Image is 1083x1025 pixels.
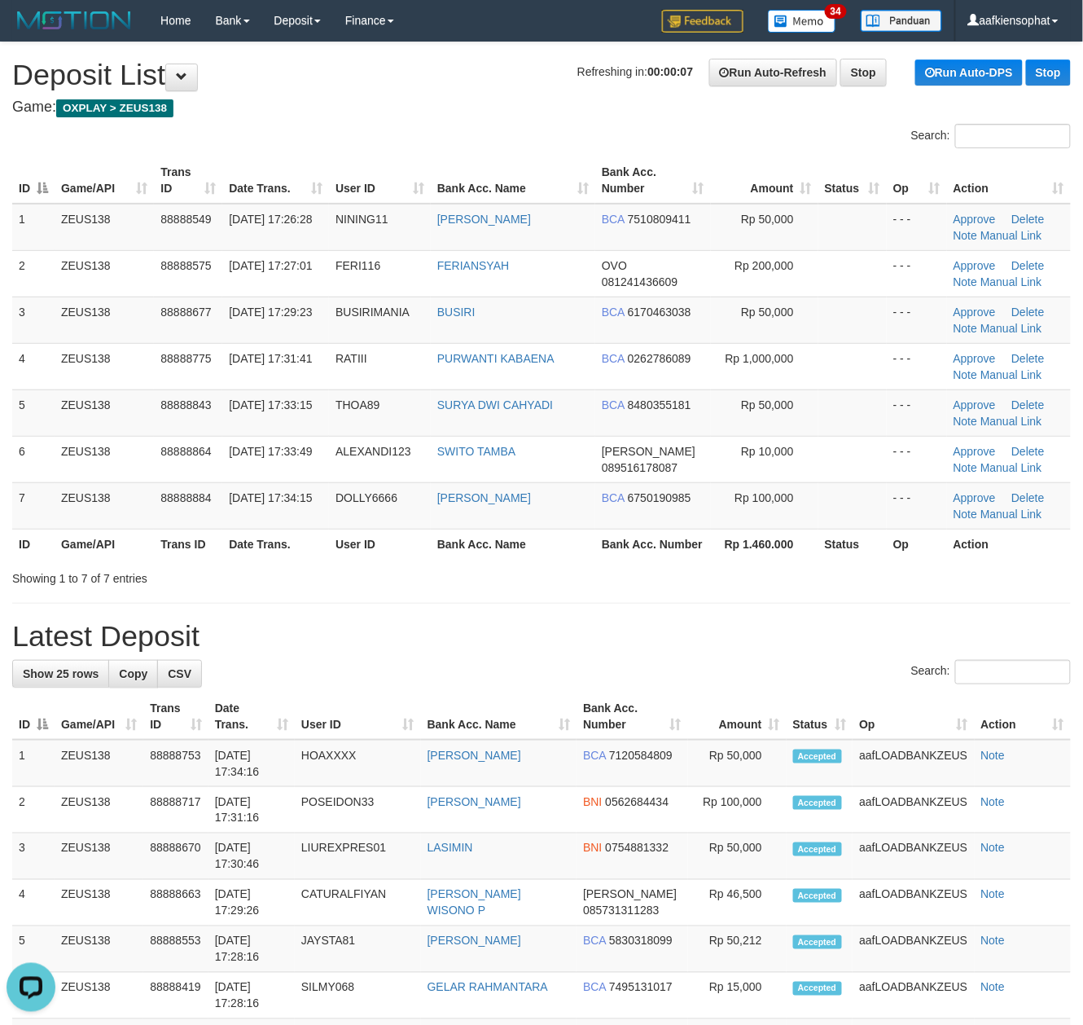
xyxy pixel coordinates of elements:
span: Accepted [793,889,842,903]
a: [PERSON_NAME] [437,491,531,504]
a: Approve [954,491,996,504]
span: BCA [602,491,625,504]
span: Rp 100,000 [734,491,793,504]
span: Refreshing in: [577,65,693,78]
td: [DATE] 17:28:16 [208,973,295,1019]
a: Approve [954,398,996,411]
td: HOAXXXX [295,740,421,787]
span: [PERSON_NAME] [602,445,695,458]
th: Game/API: activate to sort column ascending [55,693,143,740]
span: DOLLY6666 [335,491,397,504]
td: aafLOADBANKZEUS [853,973,974,1019]
a: CSV [157,660,202,688]
td: - - - [887,343,947,389]
span: Copy 7120584809 to clipboard [609,749,673,762]
span: Rp 50,000 [741,306,794,319]
span: BCA [602,306,625,319]
span: Copy 8480355181 to clipboard [628,398,691,411]
span: Accepted [793,982,842,996]
a: Delete [1011,445,1044,458]
span: Copy 6750190985 to clipboard [628,491,691,504]
a: Approve [954,445,996,458]
a: Note [954,508,978,521]
span: BUSIRIMANIA [335,306,410,319]
td: Rp 50,000 [688,834,787,880]
th: Op [887,529,947,559]
td: [DATE] 17:31:16 [208,787,295,834]
td: ZEUS138 [55,740,143,787]
th: Bank Acc. Name: activate to sort column ascending [431,157,595,204]
td: aafLOADBANKZEUS [853,740,974,787]
th: Bank Acc. Number: activate to sort column ascending [577,693,687,740]
a: Delete [1011,306,1044,319]
td: ZEUS138 [55,297,154,343]
td: 7 [12,482,55,529]
input: Search: [955,660,1071,684]
img: Feedback.jpg [662,10,743,33]
th: Bank Acc. Name: activate to sort column ascending [421,693,577,740]
td: aafLOADBANKZEUS [853,926,974,973]
th: Game/API [55,529,154,559]
span: [DATE] 17:26:28 [229,213,312,226]
td: 4 [12,343,55,389]
a: Note [954,229,978,242]
th: ID [12,529,55,559]
td: - - - [887,204,947,251]
td: ZEUS138 [55,973,143,1019]
th: ID: activate to sort column descending [12,693,55,740]
span: [DATE] 17:27:01 [229,259,312,272]
span: BCA [602,398,625,411]
th: User ID: activate to sort column ascending [329,157,431,204]
a: Note [954,415,978,428]
span: Copy 081241436609 to clipboard [602,275,677,288]
td: 88888663 [143,880,208,926]
span: 88888843 [160,398,211,411]
td: CATURALFIYAN [295,880,421,926]
th: Action [947,529,1071,559]
span: Rp 50,000 [741,398,794,411]
a: Delete [1011,352,1044,365]
a: Approve [954,213,996,226]
a: Approve [954,352,996,365]
a: Delete [1011,491,1044,504]
a: Delete [1011,213,1044,226]
td: - - - [887,482,947,529]
span: THOA89 [335,398,379,411]
a: Delete [1011,398,1044,411]
span: Rp 10,000 [741,445,794,458]
a: [PERSON_NAME] [427,795,521,808]
td: Rp 50,000 [688,740,787,787]
a: Run Auto-Refresh [709,59,837,86]
a: Show 25 rows [12,660,109,688]
td: ZEUS138 [55,787,143,834]
td: 1 [12,204,55,251]
span: OVO [602,259,627,272]
a: BUSIRI [437,306,476,319]
span: BNI [583,842,602,855]
td: 6 [12,436,55,482]
span: BNI [583,795,602,808]
span: [PERSON_NAME] [583,888,677,901]
span: OXPLAY > ZEUS138 [56,99,173,117]
td: 88888670 [143,834,208,880]
input: Search: [955,124,1071,148]
span: Show 25 rows [23,667,99,680]
span: Copy 0562684434 to clipboard [605,795,669,808]
a: SURYA DWI CAHYADI [437,398,553,411]
th: Status [818,529,887,559]
th: ID: activate to sort column descending [12,157,55,204]
th: Game/API: activate to sort column ascending [55,157,154,204]
td: 1 [12,740,55,787]
td: Rp 50,212 [688,926,787,973]
td: ZEUS138 [55,482,154,529]
span: 88888677 [160,306,211,319]
td: 2 [12,787,55,834]
td: 88888753 [143,740,208,787]
td: SILMY068 [295,973,421,1019]
span: Copy 089516178087 to clipboard [602,461,677,474]
h4: Game: [12,99,1071,116]
td: aafLOADBANKZEUS [853,834,974,880]
td: - - - [887,436,947,482]
span: Accepted [793,750,842,763]
a: GELAR RAHMANTARA [427,981,548,994]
